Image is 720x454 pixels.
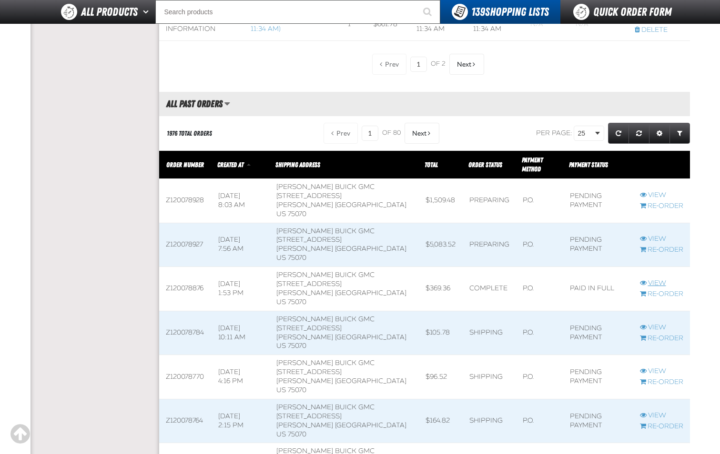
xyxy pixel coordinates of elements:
td: $1,509.48 [419,179,463,223]
input: Current page number [362,126,378,141]
span: of 80 [382,129,401,138]
span: [GEOGRAPHIC_DATA] [335,333,406,341]
span: US [276,342,286,350]
span: [PERSON_NAME] [276,201,333,209]
h2: All Past Orders [159,99,223,109]
td: Shipping [463,399,516,443]
span: [PERSON_NAME] [276,333,333,341]
a: Reset grid action [629,123,649,144]
span: of 2 [431,60,446,69]
td: Z120078928 [159,179,212,223]
td: Complete [463,267,516,311]
span: [PERSON_NAME] Buick GMC [276,271,375,279]
td: Paid in full [563,267,633,311]
a: Re-Order Z120078784 order [640,334,683,343]
td: [DATE] 11:34 AM [410,9,466,40]
td: [DATE] 2:15 PM [212,399,270,443]
a: Re-Order Z120078770 order [640,378,683,387]
td: P.O. [516,223,563,267]
td: [DATE] 1:53 PM [212,267,270,311]
a: Expand or Collapse Grid Filters [669,123,690,144]
span: Shipping Address [275,161,320,168]
span: Created At [217,161,243,168]
td: P.O. [516,311,563,355]
td: Preparing [463,179,516,223]
td: [DATE] 7:56 AM [212,223,270,267]
span: [GEOGRAPHIC_DATA] [335,201,406,209]
span: Next Page [457,60,471,68]
a: Delete checkout started from Quick Order (11/15/2024, 11:34 AM) [635,26,683,35]
td: Blank [524,9,569,40]
td: $369.36 [419,267,463,311]
a: Re-Order Z120078876 order [640,290,683,299]
span: US [276,298,286,306]
span: [GEOGRAPHIC_DATA] [335,245,406,253]
td: Z120078784 [159,311,212,355]
span: [STREET_ADDRESS] [276,368,342,376]
span: [PERSON_NAME] [276,289,333,297]
span: [STREET_ADDRESS] [276,412,342,420]
span: Next Page [412,129,426,137]
a: Re-Order Z120078928 order [640,202,683,211]
td: [DATE] 10:11 AM [212,311,270,355]
td: Pending payment [563,399,633,443]
a: Total [425,161,438,168]
bdo: 75070 [288,342,306,350]
button: Next Page [405,123,439,144]
td: $96.52 [419,355,463,399]
td: P.O. [516,179,563,223]
td: Pending payment [563,223,633,267]
td: Z120078764 [159,399,212,443]
span: [STREET_ADDRESS] [276,236,342,244]
td: Shipping [463,311,516,355]
a: View Z120078876 order [640,279,683,288]
span: US [276,210,286,218]
a: Re-Order Z120078764 order [640,422,683,431]
th: Row actions [633,151,690,179]
button: Manage grid views. Current view is All Past Orders [224,96,230,112]
div: 1976 Total Orders [167,129,212,138]
td: Preparing [463,223,516,267]
bdo: 75070 [288,430,306,438]
span: All Products [81,3,138,20]
td: Pending payment [563,355,633,399]
span: [PERSON_NAME] Buick GMC [276,227,375,235]
span: [PERSON_NAME] Buick GMC [276,359,375,367]
a: View Z120078764 order [640,411,683,420]
td: Shipping [463,355,516,399]
input: Current page number [410,57,427,72]
bdo: 75070 [288,254,306,262]
td: [DATE] 11:34 AM [466,9,523,40]
span: [PERSON_NAME] Buick GMC [276,183,375,191]
td: P.O. [516,267,563,311]
td: [DATE] 4:16 PM [212,355,270,399]
span: [PERSON_NAME] Buick GMC [276,403,375,411]
bdo: 75070 [288,210,306,218]
td: Pending payment [563,311,633,355]
span: Per page: [536,129,572,137]
a: Order Status [468,161,502,168]
span: [GEOGRAPHIC_DATA] [335,289,406,297]
td: 1 [341,9,366,40]
div: Scroll to the top [10,424,30,444]
span: Order Number [166,161,204,168]
span: [PERSON_NAME] [276,377,333,385]
span: US [276,254,286,262]
span: Payment Method [522,156,543,173]
td: Z120078770 [159,355,212,399]
a: Re-Order Z120078927 order [640,246,683,255]
span: 25 [578,128,593,138]
strong: 139 [471,5,485,19]
button: Next Page [449,54,484,75]
span: Payment Status [569,161,608,168]
span: [PERSON_NAME] [276,245,333,253]
span: [PERSON_NAME] [276,421,333,429]
td: $5,083.52 [419,223,463,267]
td: $105.78 [419,311,463,355]
a: View Z120078927 order [640,235,683,244]
a: Created At [217,161,245,168]
span: US [276,386,286,394]
span: [STREET_ADDRESS] [276,324,342,332]
td: $661.78 [366,9,410,40]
